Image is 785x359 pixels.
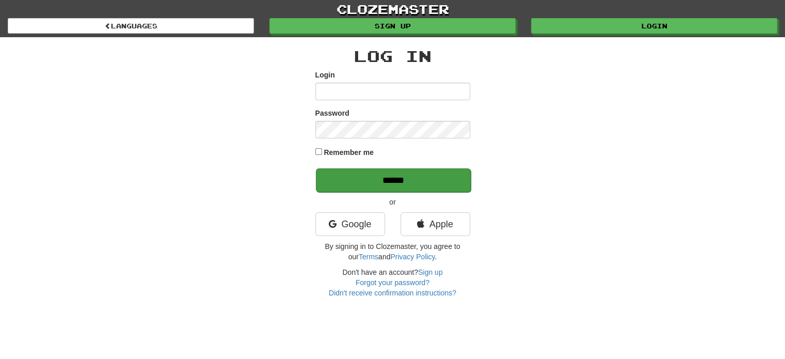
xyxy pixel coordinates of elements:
a: Apple [400,212,470,236]
div: Don't have an account? [315,267,470,298]
a: Google [315,212,385,236]
a: Terms [359,253,378,261]
a: Privacy Policy [390,253,435,261]
h2: Log In [315,48,470,65]
a: Forgot your password? [356,278,429,287]
p: By signing in to Clozemaster, you agree to our and . [315,241,470,262]
label: Remember me [324,147,374,158]
p: or [315,197,470,207]
a: Languages [8,18,254,34]
a: Sign up [418,268,442,276]
a: Login [531,18,777,34]
label: Login [315,70,335,80]
a: Didn't receive confirmation instructions? [329,289,456,297]
a: Sign up [269,18,516,34]
label: Password [315,108,349,118]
